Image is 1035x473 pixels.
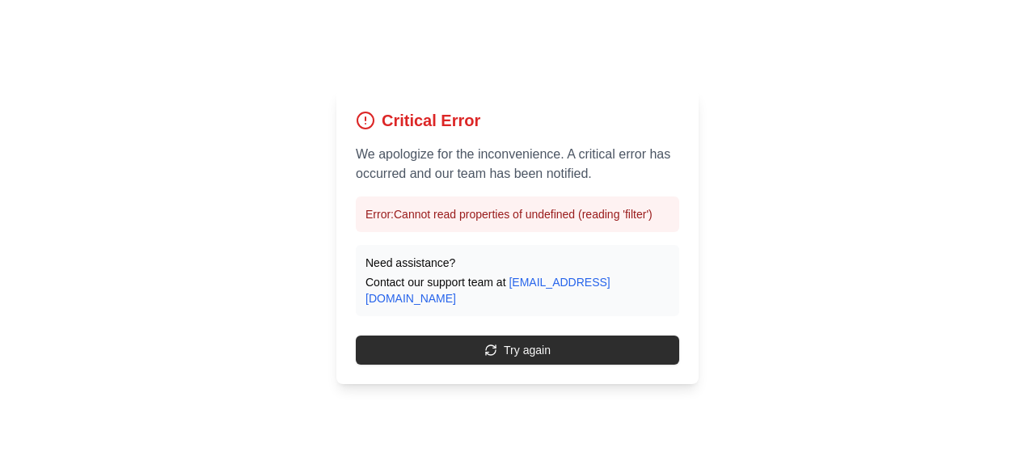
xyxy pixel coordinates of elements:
[356,336,679,365] button: Try again
[365,276,610,305] a: [EMAIL_ADDRESS][DOMAIN_NAME]
[356,145,679,184] p: We apologize for the inconvenience. A critical error has occurred and our team has been notified.
[382,109,480,132] h1: Critical Error
[365,274,670,306] p: Contact our support team at
[365,206,670,222] p: Error: Cannot read properties of undefined (reading 'filter')
[365,255,670,271] p: Need assistance?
